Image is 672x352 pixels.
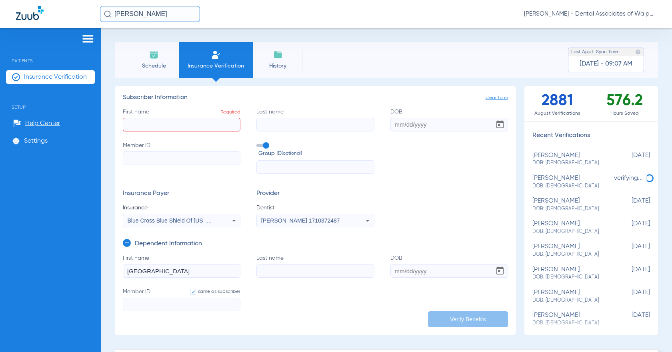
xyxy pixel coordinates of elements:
[532,251,610,258] span: DOB: [DEMOGRAPHIC_DATA]
[135,62,173,70] span: Schedule
[524,86,591,121] div: 2881
[123,108,240,131] label: First name
[610,152,650,167] span: [DATE]
[492,263,508,279] button: Open calendar
[390,118,508,131] input: DOBOpen calendar
[532,289,610,304] div: [PERSON_NAME]
[258,149,374,158] span: Group ID
[6,92,95,110] span: Setup
[610,312,650,326] span: [DATE]
[123,141,240,174] label: Member ID
[104,10,111,18] img: Search Icon
[390,254,508,278] label: DOB
[123,288,240,311] label: Member ID
[635,49,641,55] img: last sync help info
[256,204,374,212] span: Dentist
[492,117,508,133] button: Open calendar
[6,46,95,64] span: Patients
[128,217,225,224] span: Blue Cross Blue Shield Of [US_STATE]
[282,149,302,158] small: (optional)
[610,243,650,258] span: [DATE]
[532,297,610,304] span: DOB: [DEMOGRAPHIC_DATA]
[532,197,610,212] div: [PERSON_NAME]
[273,50,283,60] img: History
[135,240,202,248] h3: Dependent Information
[123,190,240,198] h3: Insurance Payer
[261,217,340,224] span: [PERSON_NAME] 1710372487
[532,228,610,235] span: DOB: [DEMOGRAPHIC_DATA]
[390,264,508,278] input: DOBOpen calendar
[256,264,374,278] input: Last name
[123,254,240,278] label: First name
[123,118,240,131] input: First nameRequired
[256,118,374,131] input: Last name
[256,108,374,131] label: Last name
[532,175,610,189] div: [PERSON_NAME]
[256,190,374,198] h3: Provider
[532,266,610,281] div: [PERSON_NAME]
[614,175,643,181] span: verifying...
[16,6,44,20] img: Zuub Logo
[211,50,221,60] img: Manual Insurance Verification
[532,183,610,190] span: DOB: [DEMOGRAPHIC_DATA]
[185,62,247,70] span: Insurance Verification
[571,48,619,56] span: Last Appt. Sync Time:
[532,220,610,235] div: [PERSON_NAME]
[123,151,240,165] input: Member ID
[123,298,240,311] input: Member IDsame as subscriber
[82,34,94,44] img: hamburger-icon
[149,50,159,60] img: Schedule
[532,152,610,167] div: [PERSON_NAME]
[123,204,240,212] span: Insurance
[610,266,650,281] span: [DATE]
[100,6,200,22] input: Search for patients
[24,137,48,145] span: Settings
[182,288,240,296] label: same as subscriber
[610,220,650,235] span: [DATE]
[25,119,60,127] span: Help Center
[532,243,610,258] div: [PERSON_NAME]
[591,86,658,121] div: 576.2
[259,62,297,70] span: History
[428,311,508,327] button: Verify Benefits
[486,94,508,102] span: clear form
[532,205,610,213] span: DOB: [DEMOGRAPHIC_DATA]
[580,60,632,68] span: [DATE] - 09:07 AM
[632,314,672,352] iframe: Chat Widget
[524,10,656,18] span: [PERSON_NAME] - Dental Associates of Walpole
[24,73,87,81] span: Insurance Verification
[610,289,650,304] span: [DATE]
[123,264,240,278] input: First name
[123,94,508,102] h3: Subscriber Information
[610,197,650,212] span: [DATE]
[390,108,508,131] label: DOB
[256,254,374,278] label: Last name
[524,109,591,117] span: August Verifications
[532,312,610,326] div: [PERSON_NAME]
[13,119,60,127] a: Help Center
[591,109,658,117] span: Hours Saved
[532,274,610,281] span: DOB: [DEMOGRAPHIC_DATA]
[524,132,658,140] h3: Recent Verifications
[220,110,240,115] span: Required
[532,159,610,167] span: DOB: [DEMOGRAPHIC_DATA]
